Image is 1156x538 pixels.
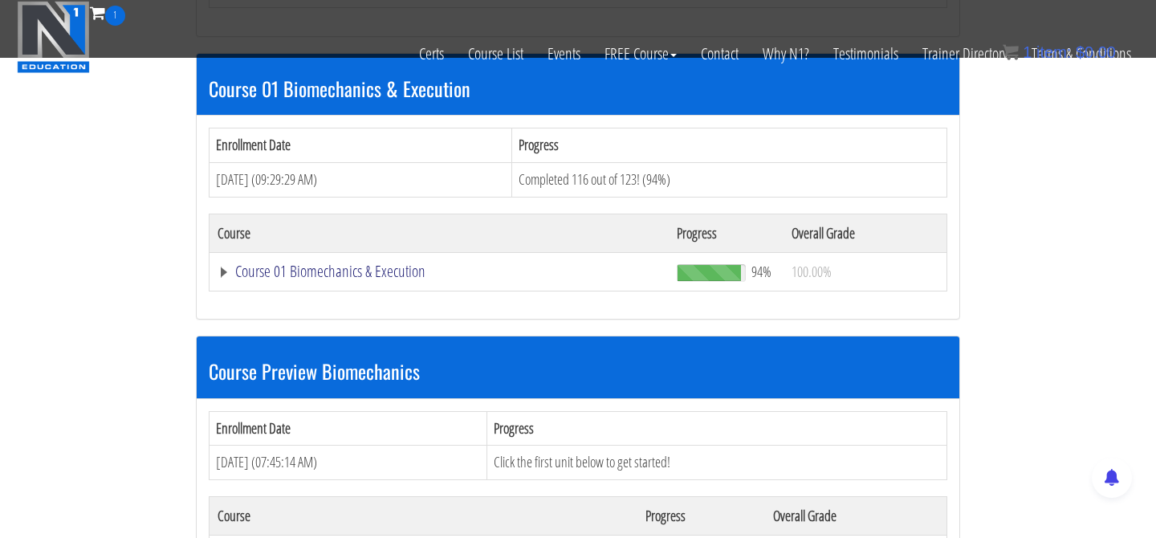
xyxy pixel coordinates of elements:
td: 100.00% [784,252,947,291]
th: Progress [669,214,784,252]
td: Completed 116 out of 123! (94%) [511,162,946,197]
a: Why N1? [751,26,821,82]
img: n1-education [17,1,90,73]
bdi: 0.00 [1076,43,1116,61]
th: Enrollment Date [210,128,512,163]
th: Enrollment Date [210,411,487,446]
td: Click the first unit below to get started! [486,446,946,480]
th: Course [210,496,637,535]
span: 1 [105,6,125,26]
th: Progress [511,128,946,163]
th: Overall Grade [765,496,946,535]
h3: Course Preview Biomechanics [209,361,947,381]
img: icon11.png [1003,44,1019,60]
span: 1 [1023,43,1032,61]
a: Contact [689,26,751,82]
th: Progress [637,496,765,535]
a: 1 [90,2,125,23]
a: 1 item: $0.00 [1003,43,1116,61]
a: Certs [407,26,456,82]
a: Trainer Directory [910,26,1020,82]
span: item: [1036,43,1071,61]
a: Terms & Conditions [1020,26,1143,82]
h3: Course 01 Biomechanics & Execution [209,78,947,99]
a: Course List [456,26,535,82]
td: [DATE] (07:45:14 AM) [210,446,487,480]
span: $ [1076,43,1085,61]
a: Course 01 Biomechanics & Execution [218,263,661,279]
th: Overall Grade [784,214,947,252]
th: Progress [486,411,946,446]
th: Course [210,214,669,252]
a: Testimonials [821,26,910,82]
td: [DATE] (09:29:29 AM) [210,162,512,197]
span: 94% [751,263,771,280]
a: FREE Course [592,26,689,82]
a: Events [535,26,592,82]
